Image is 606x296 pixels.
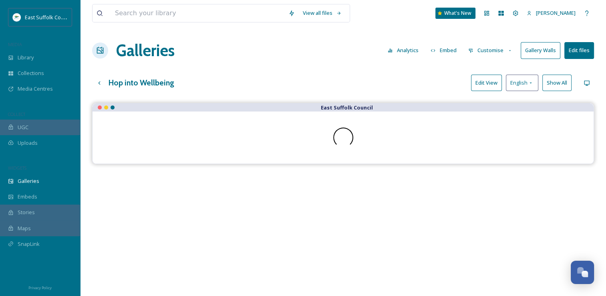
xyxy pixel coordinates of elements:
[28,282,52,292] a: Privacy Policy
[521,42,560,59] button: Gallery Walls
[464,43,517,58] button: Customise
[321,104,373,111] strong: East Suffolk Council
[299,5,346,21] a: View all files
[542,75,572,91] button: Show All
[116,39,175,63] a: Galleries
[8,165,26,171] span: WIDGETS
[435,8,475,19] a: What's New
[384,43,427,58] a: Analytics
[18,54,34,61] span: Library
[8,41,22,47] span: MEDIA
[536,9,576,16] span: [PERSON_NAME]
[510,79,527,87] span: English
[18,85,53,93] span: Media Centres
[471,75,502,91] button: Edit View
[111,4,284,22] input: Search your library
[18,225,31,232] span: Maps
[564,42,594,59] button: Edit files
[18,240,40,248] span: SnapLink
[18,193,37,201] span: Embeds
[109,77,174,89] h3: Hop into Wellbeing
[8,111,25,117] span: COLLECT
[18,139,38,147] span: Uploads
[25,13,72,21] span: East Suffolk Council
[18,69,44,77] span: Collections
[28,285,52,290] span: Privacy Policy
[384,43,423,58] button: Analytics
[523,5,580,21] a: [PERSON_NAME]
[18,209,35,216] span: Stories
[18,177,39,185] span: Galleries
[18,124,28,131] span: UGC
[427,43,461,58] button: Embed
[13,13,21,21] img: ESC%20Logo.png
[571,261,594,284] button: Open Chat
